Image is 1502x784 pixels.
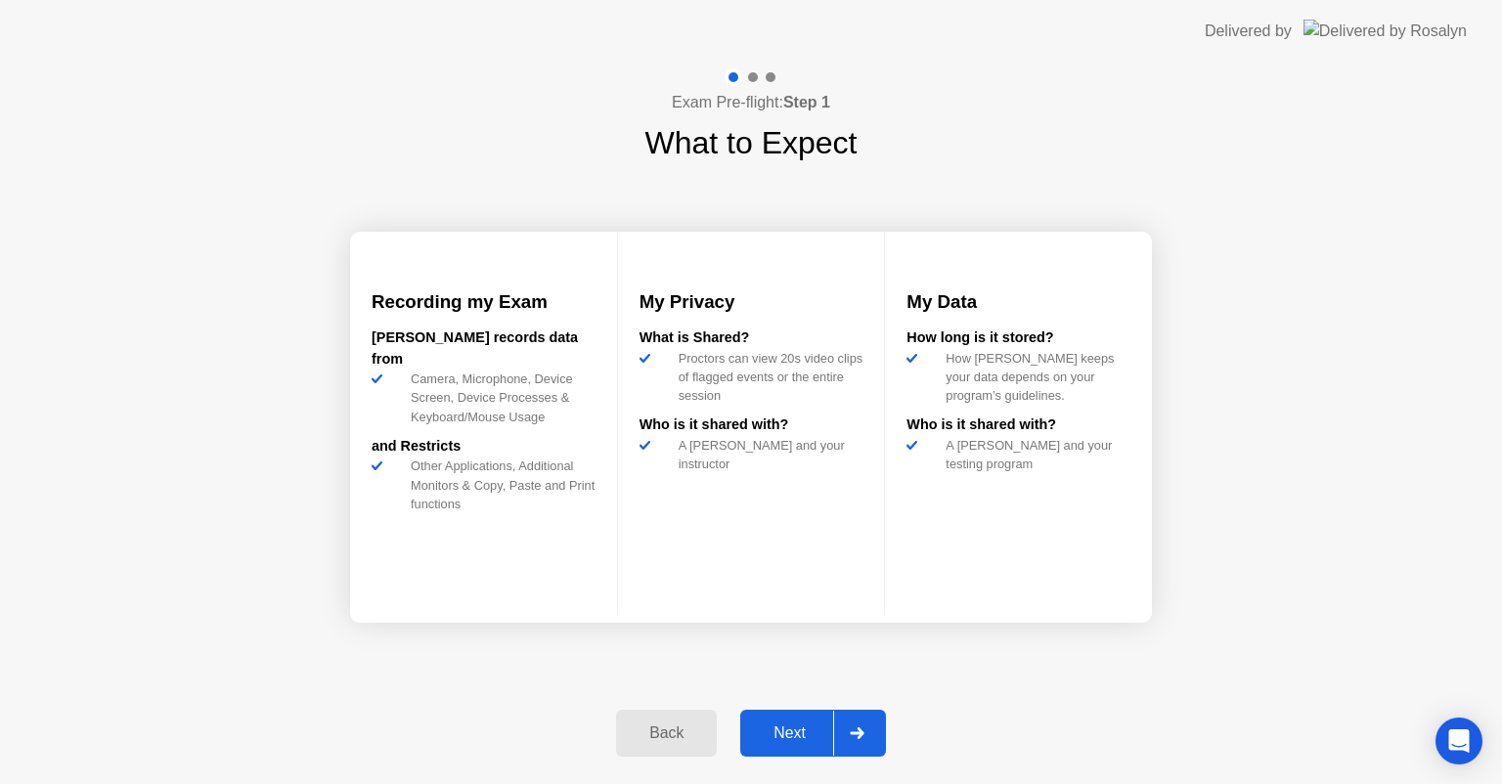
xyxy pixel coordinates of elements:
[671,436,863,473] div: A [PERSON_NAME] and your instructor
[640,288,863,316] h3: My Privacy
[372,436,596,457] div: and Restricts
[746,724,833,742] div: Next
[1303,20,1467,42] img: Delivered by Rosalyn
[906,327,1130,349] div: How long is it stored?
[403,370,596,426] div: Camera, Microphone, Device Screen, Device Processes & Keyboard/Mouse Usage
[640,414,863,436] div: Who is it shared with?
[640,327,863,349] div: What is Shared?
[671,349,863,406] div: Proctors can view 20s video clips of flagged events or the entire session
[372,327,596,370] div: [PERSON_NAME] records data from
[938,436,1130,473] div: A [PERSON_NAME] and your testing program
[616,710,717,757] button: Back
[906,288,1130,316] h3: My Data
[403,457,596,513] div: Other Applications, Additional Monitors & Copy, Paste and Print functions
[1436,718,1482,764] div: Open Intercom Messenger
[622,724,711,742] div: Back
[783,94,830,110] b: Step 1
[938,349,1130,406] div: How [PERSON_NAME] keeps your data depends on your program’s guidelines.
[906,414,1130,436] div: Who is it shared with?
[1205,20,1292,43] div: Delivered by
[645,119,858,166] h1: What to Expect
[372,288,596,316] h3: Recording my Exam
[672,91,830,114] h4: Exam Pre-flight:
[740,710,886,757] button: Next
